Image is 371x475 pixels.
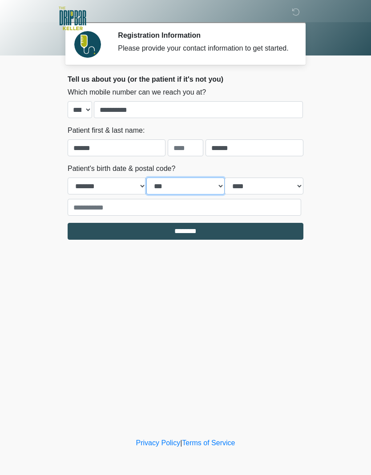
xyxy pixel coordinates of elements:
[68,75,303,83] h2: Tell us about you (or the patient if it's not you)
[180,439,182,447] a: |
[118,43,290,54] div: Please provide your contact information to get started.
[136,439,181,447] a: Privacy Policy
[182,439,235,447] a: Terms of Service
[68,125,145,136] label: Patient first & last name:
[68,87,206,98] label: Which mobile number can we reach you at?
[74,31,101,58] img: Agent Avatar
[68,163,175,174] label: Patient's birth date & postal code?
[59,7,86,30] img: The DRIPBaR - Keller Logo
